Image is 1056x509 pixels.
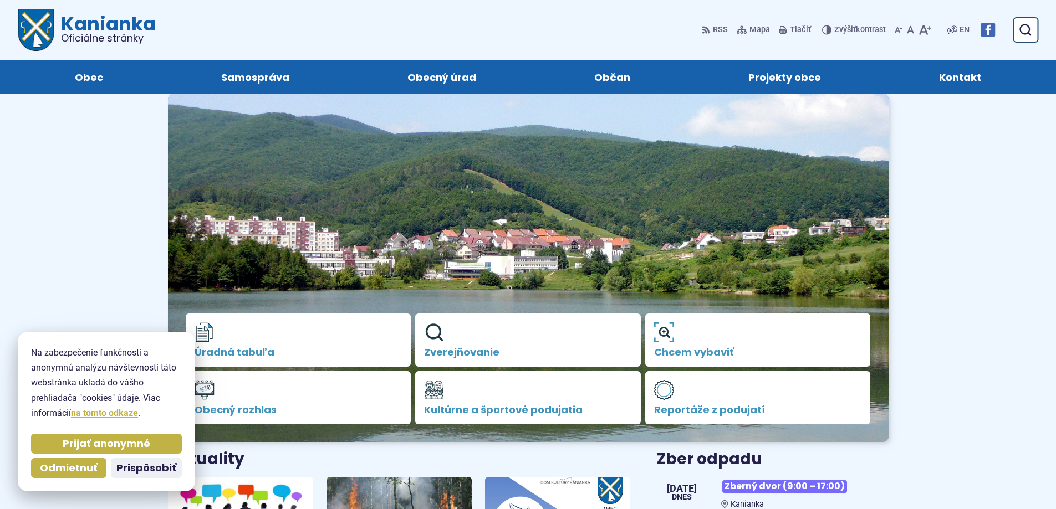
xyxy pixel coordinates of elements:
[359,60,524,94] a: Obecný úrad
[75,60,103,94] span: Obec
[111,458,182,478] button: Prispôsobiť
[916,18,933,42] button: Zväčšiť veľkosť písma
[168,451,244,468] h3: Aktuality
[31,434,182,454] button: Prijať anonymné
[18,9,156,51] a: Logo Kanianka, prejsť na domovskú stránku.
[415,371,641,424] a: Kultúrne a športové podujatia
[905,18,916,42] button: Nastaviť pôvodnú veľkosť písma
[195,404,402,415] span: Obecný rozhlas
[645,371,871,424] a: Reportáže z podujatí
[777,18,813,42] button: Tlačiť
[40,462,98,475] span: Odmietnuť
[18,9,54,51] img: Prejsť na domovskú stránku
[713,23,728,37] span: RSS
[667,484,697,493] span: [DATE]
[424,404,632,415] span: Kultúrne a športové podujatia
[186,371,411,424] a: Obecný rozhlas
[891,60,1029,94] a: Kontakt
[834,25,856,34] span: Zvýšiť
[667,493,697,501] span: Dnes
[415,313,641,367] a: Zverejňovanie
[734,18,772,42] a: Mapa
[654,404,862,415] span: Reportáže z podujatí
[61,33,156,43] span: Oficiálne stránky
[27,60,151,94] a: Obec
[939,60,981,94] span: Kontakt
[645,313,871,367] a: Chcem vybaviť
[981,23,995,37] img: Prejsť na Facebook stránku
[186,313,411,367] a: Úradná tabuľa
[722,480,847,493] span: Zberný dvor (9:00 – 17:00)
[748,60,821,94] span: Projekty obce
[701,60,869,94] a: Projekty obce
[657,476,888,509] a: Zberný dvor (9:00 – 17:00) Kanianka [DATE] Dnes
[834,25,886,35] span: kontrast
[71,408,138,418] a: na tomto odkaze
[657,451,888,468] h3: Zber odpadu
[702,18,730,42] a: RSS
[547,60,679,94] a: Občan
[749,23,770,37] span: Mapa
[63,438,150,450] span: Prijať anonymné
[594,60,630,94] span: Občan
[54,14,156,43] h1: Kanianka
[892,18,905,42] button: Zmenšiť veľkosť písma
[654,347,862,358] span: Chcem vybaviť
[221,60,289,94] span: Samospráva
[790,25,811,35] span: Tlačiť
[731,500,764,509] span: Kanianka
[822,18,888,42] button: Zvýšiťkontrast
[960,23,970,37] span: EN
[407,60,476,94] span: Obecný úrad
[173,60,337,94] a: Samospráva
[31,458,106,478] button: Odmietnuť
[957,23,972,37] a: EN
[31,345,182,420] p: Na zabezpečenie funkčnosti a anonymnú analýzu návštevnosti táto webstránka ukladá do vášho prehli...
[195,347,402,358] span: Úradná tabuľa
[116,462,176,475] span: Prispôsobiť
[424,347,632,358] span: Zverejňovanie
